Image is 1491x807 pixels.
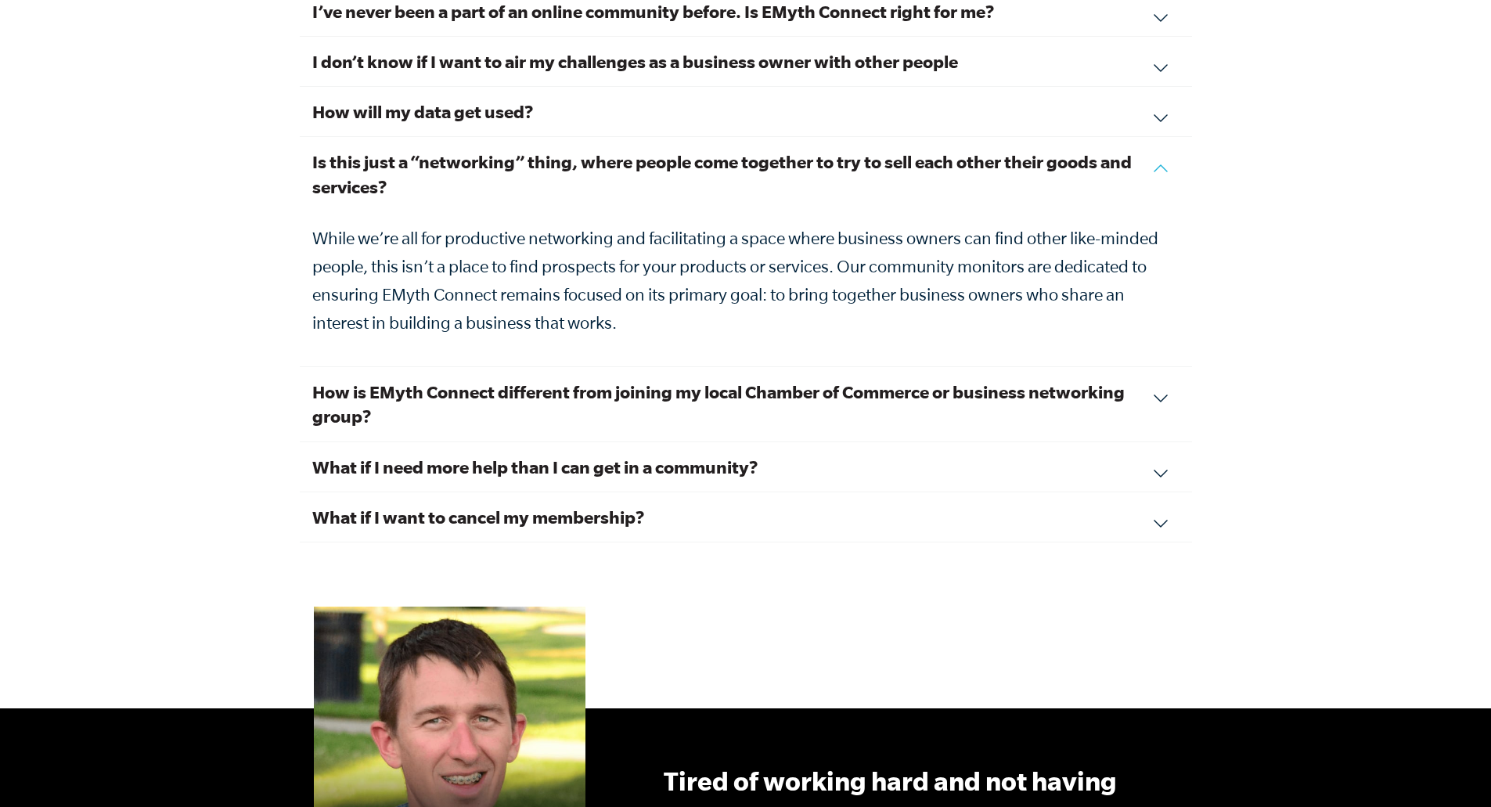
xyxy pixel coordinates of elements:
[312,455,1179,479] h3: What if I need more help than I can get in a community?
[1413,732,1491,807] iframe: Chat Widget
[312,49,1179,74] h3: I don’t know if I want to air my challenges as a business owner with other people
[312,224,1179,337] p: While we’re all for productive networking and facilitating a space where business owners can find...
[312,380,1179,428] h3: How is EMyth Connect different from joining my local Chamber of Commerce or business networking g...
[312,505,1179,529] h3: What if I want to cancel my membership?
[312,99,1179,124] h3: How will my data get used?
[312,150,1179,198] h3: Is this just a “networking” thing, where people come together to try to sell each other their goo...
